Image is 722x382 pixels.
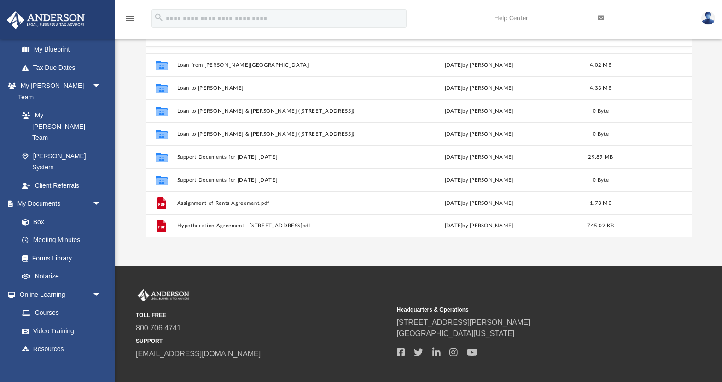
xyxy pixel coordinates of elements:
span: arrow_drop_down [92,285,111,304]
span: arrow_drop_down [92,195,111,214]
button: Loan to [PERSON_NAME] & [PERSON_NAME] ([STREET_ADDRESS]) [177,131,375,137]
a: menu [124,17,135,24]
div: grid [146,47,692,237]
small: TOLL FREE [136,311,390,319]
a: Box [13,213,106,231]
a: Notarize [13,267,111,286]
button: Loan to [PERSON_NAME] & [PERSON_NAME] ([STREET_ADDRESS]) [177,108,375,114]
a: [GEOGRAPHIC_DATA][US_STATE] [397,330,515,337]
div: [DATE] by [PERSON_NAME] [379,222,578,230]
button: Hypothecation Agreement - [STREET_ADDRESS]pdf [177,223,375,229]
a: Tax Due Dates [13,58,115,77]
span: 0 Byte [593,178,609,183]
a: Courses [13,304,111,322]
img: Anderson Advisors Platinum Portal [4,11,87,29]
span: 29.89 MB [588,155,613,160]
div: [DATE] by [PERSON_NAME] [379,176,578,185]
div: [DATE] by [PERSON_NAME] [379,153,578,162]
button: Support Documents for [DATE]-[DATE] [177,154,375,160]
div: [DATE] by [PERSON_NAME] [379,130,578,139]
div: [DATE] by [PERSON_NAME] [379,199,578,208]
a: My [PERSON_NAME] Team [13,106,106,147]
a: [EMAIL_ADDRESS][DOMAIN_NAME] [136,350,261,358]
a: Meeting Minutes [13,231,111,249]
button: Loan to [PERSON_NAME] [177,85,375,91]
span: 0 Byte [593,132,609,137]
a: Client Referrals [13,176,111,195]
div: by [PERSON_NAME] [379,84,578,93]
a: [STREET_ADDRESS][PERSON_NAME] [397,318,530,326]
a: My [PERSON_NAME] Teamarrow_drop_down [6,77,111,106]
span: [DATE] [445,63,463,68]
span: 4.02 MB [590,63,611,68]
a: My Documentsarrow_drop_down [6,195,111,213]
span: 0 Byte [593,109,609,114]
small: Headquarters & Operations [397,306,652,314]
button: Loan from [PERSON_NAME][GEOGRAPHIC_DATA] [177,62,375,68]
i: menu [124,13,135,24]
div: [DATE] by [PERSON_NAME] [379,107,578,116]
span: arrow_drop_down [92,77,111,96]
small: SUPPORT [136,337,390,345]
img: Anderson Advisors Platinum Portal [136,289,191,301]
span: 1.73 MB [590,201,611,206]
a: My Blueprint [13,41,111,59]
a: Forms Library [13,249,106,267]
span: [DATE] [445,86,463,91]
div: by [PERSON_NAME] [379,61,578,69]
span: 745.02 KB [587,223,614,228]
a: [PERSON_NAME] System [13,147,111,176]
i: search [154,12,164,23]
button: Assignment of Rents Agreement.pdf [177,200,375,206]
a: 800.706.4741 [136,324,181,332]
img: User Pic [701,12,715,25]
a: Online Learningarrow_drop_down [6,285,111,304]
span: 4.33 MB [590,86,611,91]
button: Support Documents for [DATE]-[DATE] [177,177,375,183]
a: Video Training [13,322,106,340]
a: Resources [13,340,111,359]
